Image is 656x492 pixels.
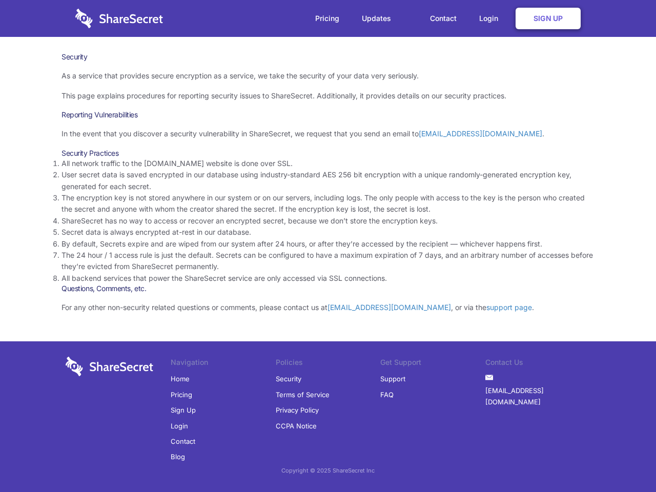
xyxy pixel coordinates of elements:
[61,110,594,119] h3: Reporting Vulnerabilities
[380,357,485,371] li: Get Support
[276,387,330,402] a: Terms of Service
[380,371,405,386] a: Support
[420,3,467,34] a: Contact
[61,149,594,158] h3: Security Practices
[75,9,163,28] img: logo-wordmark-white-trans-d4663122ce5f474addd5e946df7df03e33cb6a1c49d2221995e7729f52c070b2.svg
[61,90,594,101] p: This page explains procedures for reporting security issues to ShareSecret. Additionally, it prov...
[469,3,514,34] a: Login
[516,8,581,29] a: Sign Up
[61,284,594,293] h3: Questions, Comments, etc.
[276,357,381,371] li: Policies
[61,302,594,313] p: For any other non-security related questions or comments, please contact us at , or via the .
[276,418,317,434] a: CCPA Notice
[61,128,594,139] p: In the event that you discover a security vulnerability in ShareSecret, we request that you send ...
[171,357,276,371] li: Navigation
[171,434,195,449] a: Contact
[486,303,532,312] a: support page
[61,250,594,273] li: The 24 hour / 1 access rule is just the default. Secrets can be configured to have a maximum expi...
[61,70,594,81] p: As a service that provides secure encryption as a service, we take the security of your data very...
[380,387,394,402] a: FAQ
[171,387,192,402] a: Pricing
[276,371,301,386] a: Security
[61,52,594,61] h1: Security
[171,402,196,418] a: Sign Up
[61,169,594,192] li: User secret data is saved encrypted in our database using industry-standard AES 256 bit encryptio...
[419,129,542,138] a: [EMAIL_ADDRESS][DOMAIN_NAME]
[171,418,188,434] a: Login
[61,273,594,284] li: All backend services that power the ShareSecret service are only accessed via SSL connections.
[305,3,350,34] a: Pricing
[61,158,594,169] li: All network traffic to the [DOMAIN_NAME] website is done over SSL.
[66,357,153,376] img: logo-wordmark-white-trans-d4663122ce5f474addd5e946df7df03e33cb6a1c49d2221995e7729f52c070b2.svg
[61,215,594,227] li: ShareSecret has no way to access or recover an encrypted secret, because we don’t store the encry...
[61,238,594,250] li: By default, Secrets expire and are wiped from our system after 24 hours, or after they’re accesse...
[171,449,185,464] a: Blog
[61,192,594,215] li: The encryption key is not stored anywhere in our system or on our servers, including logs. The on...
[61,227,594,238] li: Secret data is always encrypted at-rest in our database.
[276,402,319,418] a: Privacy Policy
[485,357,590,371] li: Contact Us
[171,371,190,386] a: Home
[327,303,451,312] a: [EMAIL_ADDRESS][DOMAIN_NAME]
[485,383,590,410] a: [EMAIL_ADDRESS][DOMAIN_NAME]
